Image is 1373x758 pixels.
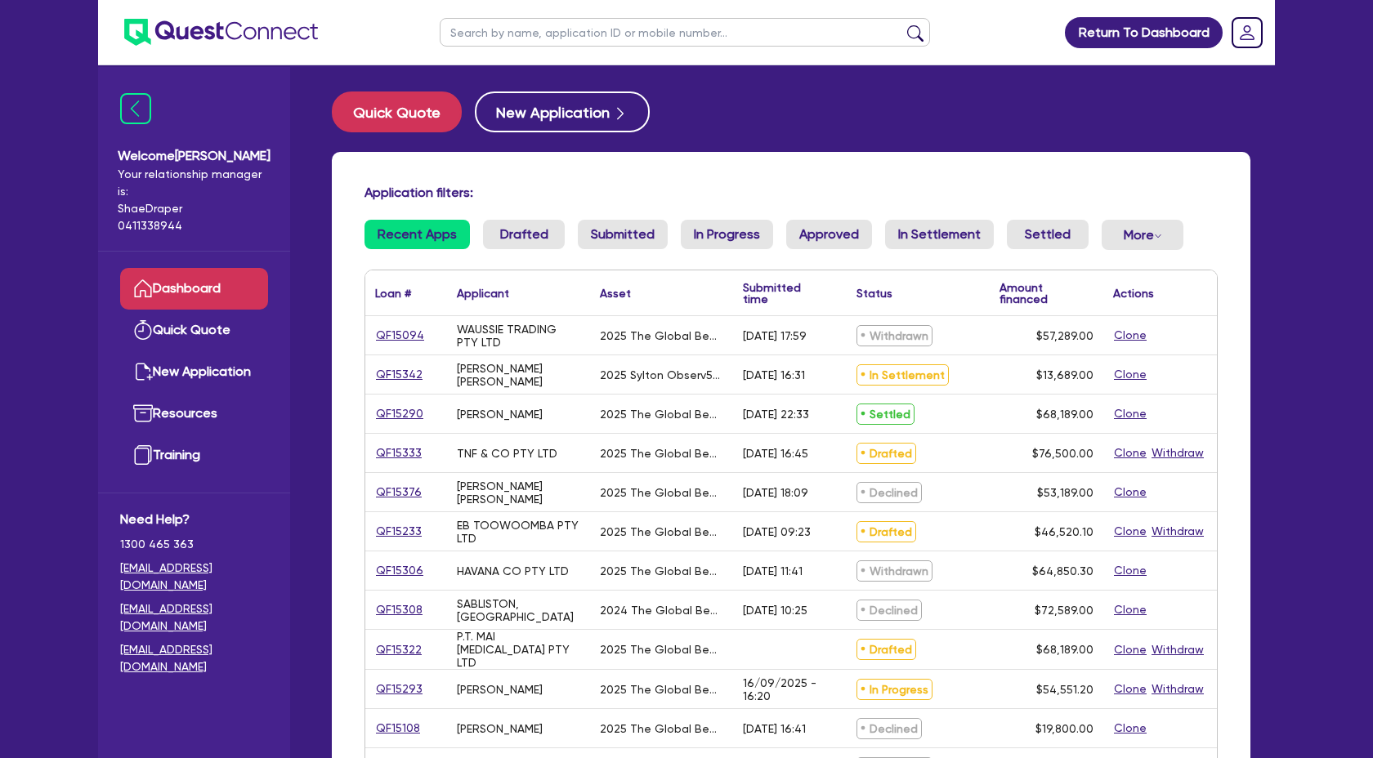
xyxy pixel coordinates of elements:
[1113,600,1147,619] button: Clone
[856,404,915,425] span: Settled
[600,683,723,696] div: 2025 The Global Beauty Group UltraLUX PRO
[120,560,268,594] a: [EMAIL_ADDRESS][DOMAIN_NAME]
[120,93,151,124] img: icon-menu-close
[120,641,268,676] a: [EMAIL_ADDRESS][DOMAIN_NAME]
[856,521,916,542] span: Drafted
[1113,444,1147,462] button: Clone
[1036,329,1093,342] span: $57,289.00
[743,329,807,342] div: [DATE] 17:59
[600,604,723,617] div: 2024 The Global Beauty Group Liftera and Observ520X
[375,444,423,462] a: QF15333
[743,525,811,538] div: [DATE] 09:23
[743,408,809,421] div: [DATE] 22:33
[457,519,580,545] div: EB TOOWOOMBA PTY LTD
[133,320,153,340] img: quick-quote
[600,329,723,342] div: 2025 The Global Beauty Group UltraLUX Pro
[133,445,153,465] img: training
[375,640,423,659] a: QF15322
[1113,288,1154,299] div: Actions
[375,600,423,619] a: QF15308
[1036,643,1093,656] span: $68,189.00
[1113,365,1147,384] button: Clone
[578,220,668,249] a: Submitted
[1036,368,1093,381] span: $13,689.00
[457,479,580,506] div: [PERSON_NAME] [PERSON_NAME]
[743,676,837,702] div: 16/09/2025 - 16:20
[600,564,723,577] div: 2025 The Global Beauty Group MediLUX LED and Pre Used Observ520X
[743,604,807,617] div: [DATE] 10:25
[1035,604,1093,617] span: $72,589.00
[457,362,580,388] div: [PERSON_NAME] [PERSON_NAME]
[375,483,423,502] a: QF15376
[1000,282,1093,305] div: Amount financed
[364,185,1218,200] h4: Application filters:
[856,679,932,700] span: In Progress
[600,368,723,381] div: 2025 Sylton Observ520x
[1151,522,1205,541] button: Withdraw
[600,643,723,656] div: 2025 The Global Beauty Group UltraLUX Pro
[743,564,803,577] div: [DATE] 11:41
[120,268,268,310] a: Dashboard
[600,288,631,299] div: Asset
[475,91,650,132] button: New Application
[600,447,723,460] div: 2025 The Global Beauty Group UltraLUX PRO
[856,718,922,739] span: Declined
[375,326,425,345] a: QF15094
[375,522,423,541] a: QF15233
[375,404,424,423] a: QF15290
[364,220,470,249] a: Recent Apps
[483,220,565,249] a: Drafted
[457,447,557,460] div: TNF & CO PTY LTD
[118,166,271,234] span: Your relationship manager is: Shae Draper 0411338944
[375,288,411,299] div: Loan #
[1036,408,1093,421] span: $68,189.00
[457,683,543,696] div: [PERSON_NAME]
[743,722,806,735] div: [DATE] 16:41
[120,600,268,635] a: [EMAIL_ADDRESS][DOMAIN_NAME]
[457,408,543,421] div: [PERSON_NAME]
[856,325,932,346] span: Withdrawn
[856,482,922,503] span: Declined
[120,536,268,553] span: 1300 465 363
[1102,220,1183,250] button: Dropdown toggle
[1035,525,1093,538] span: $46,520.10
[440,18,930,47] input: Search by name, application ID or mobile number...
[457,564,569,577] div: HAVANA CO PTY LTD
[1113,719,1147,738] button: Clone
[856,288,892,299] div: Status
[120,351,268,393] a: New Application
[1226,11,1268,54] a: Dropdown toggle
[1007,220,1089,249] a: Settled
[375,365,423,384] a: QF15342
[856,443,916,464] span: Drafted
[743,368,805,381] div: [DATE] 16:31
[120,310,268,351] a: Quick Quote
[743,282,822,305] div: Submitted time
[1032,447,1093,460] span: $76,500.00
[1113,404,1147,423] button: Clone
[885,220,994,249] a: In Settlement
[457,323,580,349] div: WAUSSIE TRADING PTY LTD
[786,220,872,249] a: Approved
[856,600,922,621] span: Declined
[743,486,808,499] div: [DATE] 18:09
[120,510,268,529] span: Need Help?
[1113,326,1147,345] button: Clone
[600,525,723,538] div: 2025 The Global Beauty Group SuperLUX
[133,404,153,423] img: resources
[1113,640,1147,659] button: Clone
[1113,483,1147,502] button: Clone
[120,393,268,435] a: Resources
[375,680,423,698] a: QF15293
[375,719,421,738] a: QF15108
[1035,722,1093,735] span: $19,800.00
[600,486,723,499] div: 2025 The Global Beaut Group UltraLUX Pro
[856,364,949,386] span: In Settlement
[124,19,318,46] img: quest-connect-logo-blue
[1151,680,1205,698] button: Withdraw
[1032,564,1093,577] span: $64,850.30
[600,722,723,735] div: 2025 The Global Beauty Group MediLUX
[375,561,424,580] a: QF15306
[1113,522,1147,541] button: Clone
